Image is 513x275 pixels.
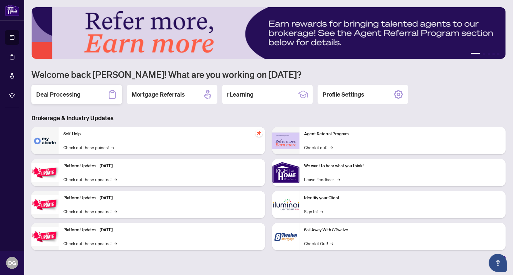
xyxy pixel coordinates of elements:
[36,90,81,99] h2: Deal Processing
[63,240,117,247] a: Check out these updates!→
[31,7,506,59] img: Slide 0
[31,114,506,122] h3: Brokerage & Industry Updates
[31,127,59,154] img: Self-Help
[272,159,300,186] img: We want to hear what you think!
[31,195,59,214] img: Platform Updates - July 8, 2025
[272,191,300,218] img: Identify your Client
[483,53,485,55] button: 2
[304,227,501,233] p: Sail Away With 8Twelve
[489,254,507,272] button: Open asap
[114,176,117,183] span: →
[330,144,333,151] span: →
[471,53,480,55] button: 1
[63,208,117,215] a: Check out these updates!→
[304,195,501,201] p: Identify your Client
[8,259,16,267] span: DG
[227,90,254,99] h2: rLearning
[63,131,260,137] p: Self-Help
[497,53,500,55] button: 5
[114,240,117,247] span: →
[63,163,260,169] p: Platform Updates - [DATE]
[304,240,334,247] a: Check it Out!→
[337,176,340,183] span: →
[272,223,300,250] img: Sail Away With 8Twelve
[31,227,59,246] img: Platform Updates - June 23, 2025
[320,208,323,215] span: →
[31,163,59,182] img: Platform Updates - July 21, 2025
[488,53,490,55] button: 3
[304,144,333,151] a: Check it out!→
[63,144,114,151] a: Check out these guides!→
[322,90,364,99] h2: Profile Settings
[272,133,300,149] img: Agent Referral Program
[304,176,340,183] a: Leave Feedback→
[114,208,117,215] span: →
[5,5,19,16] img: logo
[255,130,263,137] span: pushpin
[132,90,185,99] h2: Mortgage Referrals
[492,53,495,55] button: 4
[111,144,114,151] span: →
[304,163,501,169] p: We want to hear what you think!
[63,227,260,233] p: Platform Updates - [DATE]
[331,240,334,247] span: →
[304,131,501,137] p: Agent Referral Program
[304,208,323,215] a: Sign In!→
[63,176,117,183] a: Check out these updates!→
[31,69,506,80] h1: Welcome back [PERSON_NAME]! What are you working on [DATE]?
[63,195,260,201] p: Platform Updates - [DATE]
